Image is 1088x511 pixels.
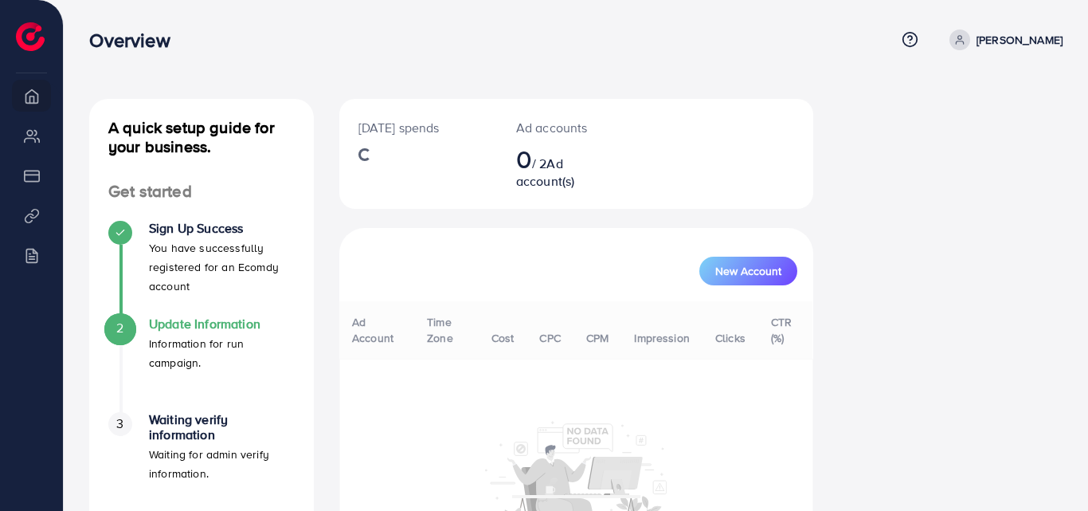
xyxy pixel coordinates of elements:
[149,445,295,483] p: Waiting for admin verify information.
[715,265,781,277] span: New Account
[149,238,295,296] p: You have successfully registered for an Ecomdy account
[149,412,295,442] h4: Waiting verify information
[976,30,1063,49] p: [PERSON_NAME]
[516,143,597,190] h2: / 2
[516,118,597,137] p: Ad accounts
[89,316,314,412] li: Update Information
[16,22,45,51] img: logo
[89,182,314,202] h4: Get started
[89,221,314,316] li: Sign Up Success
[149,316,295,332] h4: Update Information
[89,118,314,156] h4: A quick setup guide for your business.
[516,155,575,190] span: Ad account(s)
[516,140,532,177] span: 0
[149,221,295,236] h4: Sign Up Success
[149,334,295,372] p: Information for run campaign.
[89,29,182,52] h3: Overview
[116,415,123,433] span: 3
[358,118,478,137] p: [DATE] spends
[89,412,314,508] li: Waiting verify information
[116,319,123,337] span: 2
[943,29,1063,50] a: [PERSON_NAME]
[699,257,797,285] button: New Account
